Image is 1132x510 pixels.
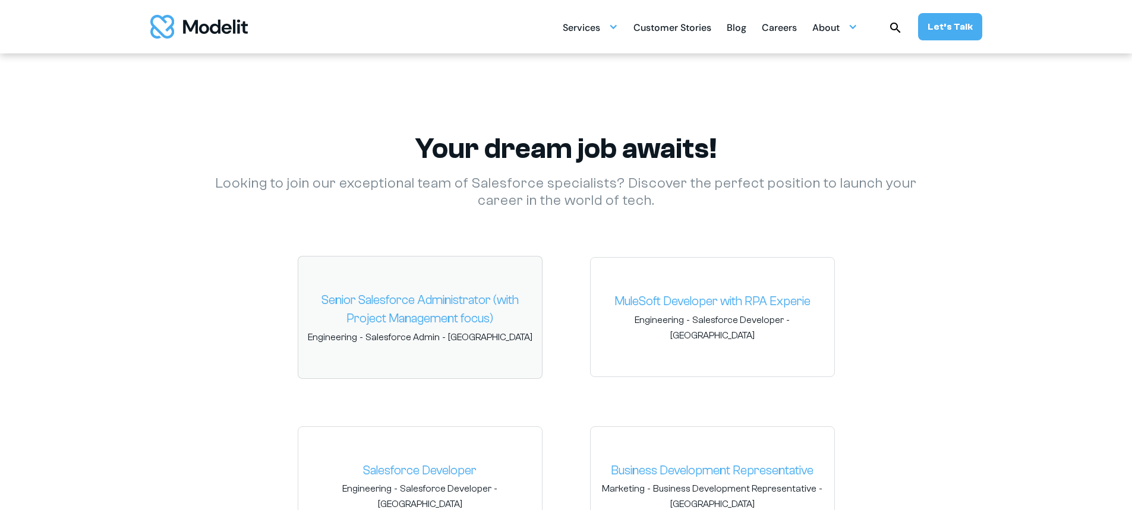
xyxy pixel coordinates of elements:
div: Services [563,15,618,39]
span: - - [600,313,825,342]
a: Careers [762,15,797,39]
span: [GEOGRAPHIC_DATA] [670,329,755,342]
span: Engineering [342,482,392,495]
span: - - [308,331,532,344]
span: Salesforce Admin [365,331,440,344]
span: Salesforce Developer [692,313,784,327]
a: Let’s Talk [918,13,982,40]
a: Business Development Representative [600,461,825,480]
a: Salesforce Developer [308,461,532,480]
div: About [812,17,840,40]
div: Careers [762,17,797,40]
a: Senior Salesforce Administrator (with Project Management focus) [308,291,532,328]
div: Customer Stories [633,17,711,40]
div: Blog [727,17,746,40]
div: Services [563,17,600,40]
div: Let’s Talk [928,20,973,33]
a: home [150,15,248,39]
span: Marketing [602,482,645,495]
span: Salesforce Developer [400,482,491,495]
a: Blog [727,15,746,39]
div: About [812,15,857,39]
p: Looking to join our exceptional team of Salesforce specialists? Discover the perfect position to ... [198,175,935,210]
span: Business Development Representative [653,482,816,495]
span: Engineering [635,313,684,327]
span: [GEOGRAPHIC_DATA] [448,331,532,344]
img: modelit logo [150,15,248,39]
h2: Your dream job awaits! [198,132,935,166]
a: MuleSoft Developer with RPA Experie [600,292,825,311]
span: Engineering [308,331,357,344]
a: Customer Stories [633,15,711,39]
